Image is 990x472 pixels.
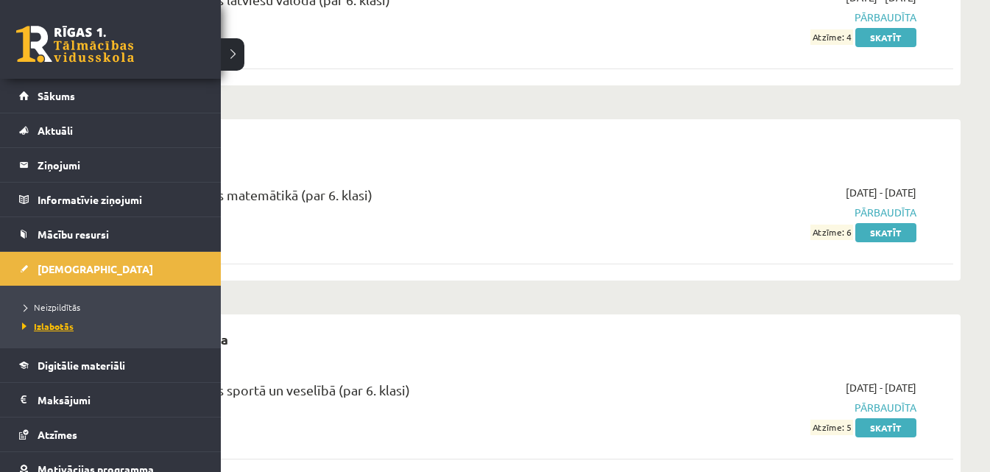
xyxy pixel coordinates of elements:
a: Skatīt [855,223,916,242]
span: Aktuāli [38,124,73,137]
span: Pārbaudīta [662,205,916,220]
a: Skatīt [855,418,916,437]
a: Rīgas 1. Tālmācības vidusskola [16,26,134,63]
a: Atzīmes [19,418,202,451]
div: Diagnostikas darbs matemātikā (par 6. klasi) [110,185,640,212]
a: [DEMOGRAPHIC_DATA] [19,252,202,286]
a: Informatīvie ziņojumi [19,183,202,216]
span: Mācību resursi [38,228,109,241]
a: Neizpildītās [18,300,206,314]
legend: Maksājumi [38,383,202,417]
a: Izlabotās [18,320,206,333]
span: Pārbaudīta [662,400,916,415]
a: Mācību resursi [19,217,202,251]
a: Skatīt [855,28,916,47]
span: Atzīme: 5 [810,420,853,435]
span: Atzīme: 6 [810,225,853,240]
span: Pārbaudīta [662,10,916,25]
div: Diagnostikas darbs sportā un veselībā (par 6. klasi) [110,380,640,407]
legend: Informatīvie ziņojumi [38,183,202,216]
span: Atzīmes [38,428,77,441]
a: Digitālie materiāli [19,348,202,382]
span: Neizpildītās [18,301,80,313]
span: Izlabotās [18,320,74,332]
a: Sākums [19,79,202,113]
span: [DATE] - [DATE] [846,185,916,200]
a: Maksājumi [19,383,202,417]
span: [DEMOGRAPHIC_DATA] [38,262,153,275]
span: Atzīme: 4 [810,29,853,45]
span: Digitālie materiāli [38,359,125,372]
legend: Ziņojumi [38,148,202,182]
a: Ziņojumi [19,148,202,182]
span: [DATE] - [DATE] [846,380,916,395]
a: Aktuāli [19,113,202,147]
span: Sākums [38,89,75,102]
